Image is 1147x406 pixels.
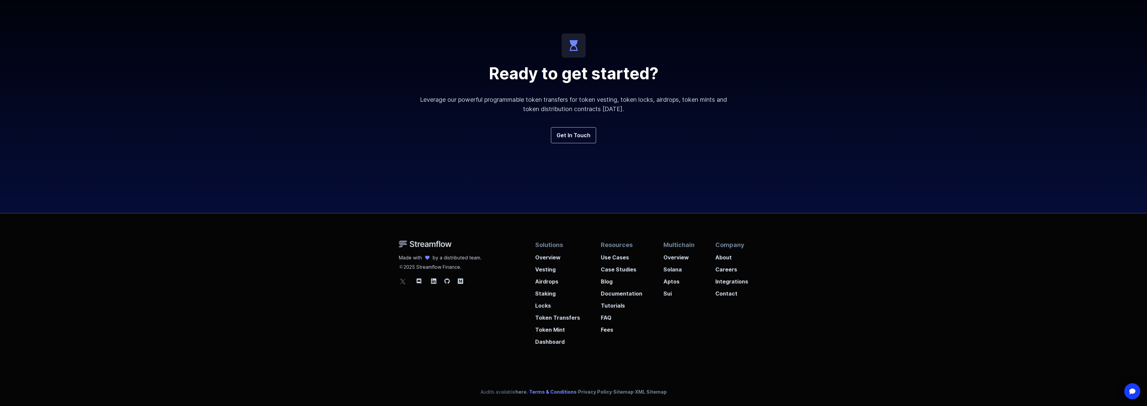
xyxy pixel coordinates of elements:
[535,286,580,298] a: Staking
[635,389,667,395] a: XML Sitemap
[535,240,580,249] p: Solutions
[551,127,596,143] a: Get In Touch
[413,95,734,114] p: Leverage our powerful programmable token transfers for token vesting, token locks, airdrops, toke...
[535,310,580,322] a: Token Transfers
[399,261,482,270] p: 2025 Streamflow Finance.
[399,254,422,261] p: Made with
[601,240,642,249] p: Resources
[1124,383,1140,399] div: Open Intercom Messenger
[601,310,642,322] a: FAQ
[663,286,695,298] a: Sui
[535,334,580,346] a: Dashboard
[715,261,748,273] a: Careers
[715,273,748,286] a: Integrations
[663,261,695,273] a: Solana
[601,286,642,298] a: Documentation
[601,322,642,334] a: Fees
[399,240,452,248] img: Streamflow Logo
[663,240,695,249] p: Multichain
[413,66,734,82] h2: Ready to get started?
[535,261,580,273] a: Vesting
[663,273,695,286] a: Aptos
[433,254,482,261] p: by a distributed team.
[601,261,642,273] a: Case Studies
[535,249,580,261] a: Overview
[601,249,642,261] a: Use Cases
[535,298,580,310] a: Locks
[601,298,642,310] a: Tutorials
[562,33,586,58] img: icon
[613,389,634,395] a: Sitemap
[535,273,580,286] a: Airdrops
[663,249,695,261] a: Overview
[578,389,612,395] a: Privacy Policy
[481,389,667,395] p: Audits available · · · ·
[535,322,580,334] a: Token Mint
[515,389,528,395] a: here.
[601,273,642,286] a: Blog
[715,286,748,298] a: Contact
[715,249,748,261] a: About
[529,389,577,395] a: Terms & Conditions
[715,240,748,249] p: Company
